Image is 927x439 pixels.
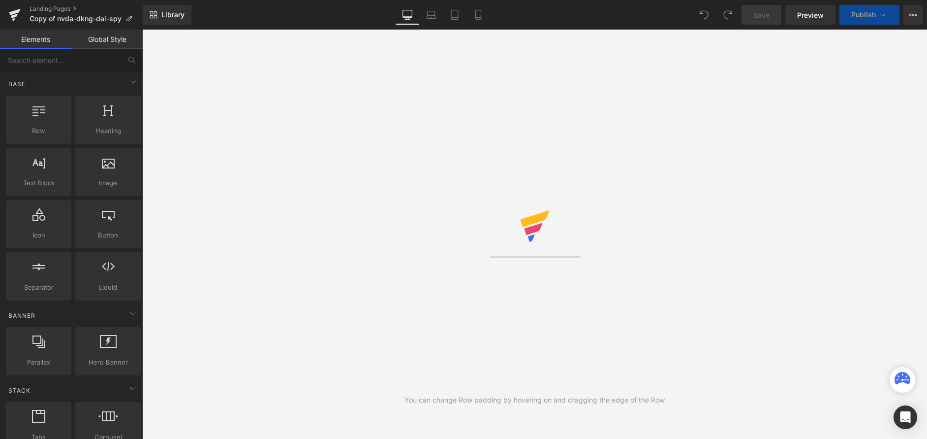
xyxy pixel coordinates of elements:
span: Parallax [9,357,68,368]
a: Landing Pages [30,5,143,13]
span: Separator [9,282,68,293]
a: Desktop [396,5,419,25]
span: Image [78,178,138,188]
span: Liquid [78,282,138,293]
span: Library [161,10,185,19]
a: Tablet [443,5,466,25]
a: Laptop [419,5,443,25]
button: Redo [718,5,738,25]
a: Preview [785,5,835,25]
button: Undo [694,5,714,25]
span: Base [7,79,27,89]
div: Open Intercom Messenger [894,405,917,429]
button: Publish [839,5,899,25]
a: New Library [143,5,191,25]
span: Hero Banner [78,357,138,368]
span: Preview [797,10,824,20]
span: Text Block [9,178,68,188]
span: Publish [851,11,876,19]
span: Icon [9,230,68,240]
a: Global Style [71,30,143,49]
a: Mobile [466,5,490,25]
button: More [903,5,923,25]
span: Heading [78,126,138,136]
span: Stack [7,386,31,395]
span: Copy of nvda-dkng-dal-spy [30,15,122,23]
span: Save [753,10,770,20]
div: You can change Row padding by hovering on and dragging the edge of the Row [404,395,665,405]
span: Row [9,126,68,136]
span: Button [78,230,138,240]
span: Banner [7,311,36,320]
